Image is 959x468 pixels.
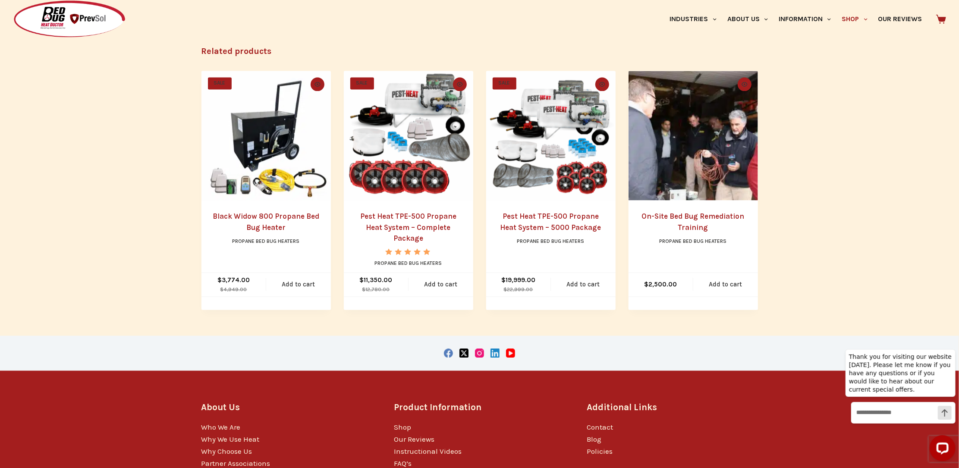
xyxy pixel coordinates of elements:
h3: About Us [201,401,373,415]
span: $ [360,276,364,284]
a: Who We Are [201,423,241,432]
a: Pest Heat TPE-500 Propane Heat System - 5000 Package [486,71,616,201]
a: Policies [587,447,613,456]
a: Black Widow 800 Propane Bed Bug Heater [201,71,331,201]
button: Quick view toggle [311,78,324,91]
a: On-Site Bed Bug Remediation Training [629,71,758,201]
bdi: 3,774.00 [217,276,250,284]
a: Propane Bed Bug Heaters [375,261,442,267]
a: X (Twitter) [459,349,468,358]
a: Pest Heat TPE-500 Propane Heat System – 5000 Package [500,212,601,232]
a: Black Widow 800 Propane Bed Bug Heater [213,212,319,232]
span: $ [501,276,506,284]
a: Blog [587,435,601,444]
h3: Additional Links [587,401,758,415]
button: Quick view toggle [595,78,609,91]
span: Rated out of 5 [385,249,431,275]
a: Why Choose Us [201,447,252,456]
a: Add to cart: “Pest Heat TPE-500 Propane Heat System - 5000 Package” [551,273,616,297]
a: On-Site Bed Bug Remediation Training [642,212,745,232]
bdi: 11,350.00 [360,276,393,284]
a: Add to cart: “Black Widow 800 Propane Bed Bug Heater” [266,273,331,297]
bdi: 12,780.00 [362,287,390,293]
span: $ [217,276,222,284]
span: SALE [208,78,232,90]
span: SALE [350,78,374,90]
a: Partner Associations [201,459,270,468]
iframe: LiveChat chat widget [836,332,959,468]
button: Quick view toggle [453,78,467,91]
a: Propane Bed Bug Heaters [517,239,585,245]
bdi: 19,999.00 [501,276,535,284]
bdi: 22,999.00 [504,287,533,293]
a: Pest Heat TPE-500 Propane Heat System – Complete Package [360,212,456,243]
span: $ [220,287,224,293]
a: Pest Heat TPE-500 Propane Heat System - Complete Package [344,71,473,201]
h3: Product Information [394,401,565,415]
a: Propane Bed Bug Heaters [233,239,300,245]
button: Quick view toggle [738,78,751,91]
div: Rated 5.00 out of 5 [385,249,431,255]
a: Facebook [444,349,453,358]
a: Shop [394,423,411,432]
a: Add to cart: “Pest Heat TPE-500 Propane Heat System - Complete Package” [409,273,473,297]
span: $ [362,287,366,293]
a: FAQ’s [394,459,412,468]
a: Propane Bed Bug Heaters [660,239,727,245]
span: $ [645,281,649,289]
span: $ [504,287,507,293]
h2: Related products [201,45,758,58]
bdi: 2,500.00 [645,281,677,289]
a: LinkedIn [491,349,500,358]
a: Add to cart: “On-Site Bed Bug Remediation Training” [693,273,758,297]
a: Contact [587,423,613,432]
a: Why We Use Heat [201,435,260,444]
a: YouTube [506,349,515,358]
bdi: 4,949.00 [220,287,247,293]
a: Our Reviews [394,435,434,444]
a: Instructional Videos [394,447,462,456]
span: SALE [493,78,516,90]
a: Instagram [475,349,484,358]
